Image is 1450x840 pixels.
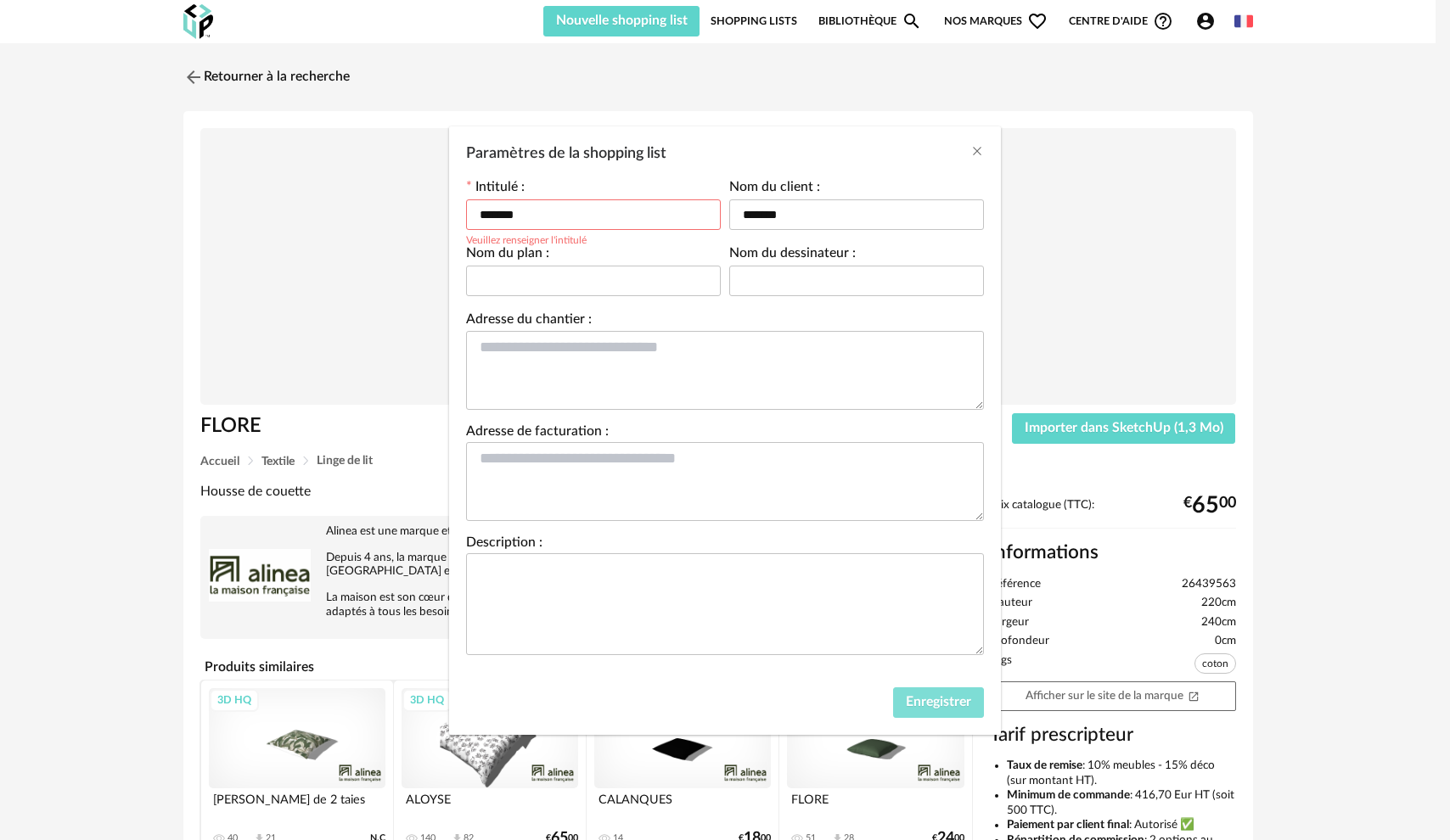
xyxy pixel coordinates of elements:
label: Nom du client : [729,181,820,198]
label: Intitulé : [466,181,525,198]
button: Enregistrer [893,687,984,718]
label: Nom du dessinateur : [729,247,856,264]
label: Adresse du chantier : [466,313,592,330]
label: Adresse de facturation : [466,425,609,442]
label: Nom du plan : [466,247,549,264]
label: Description : [466,536,542,553]
div: Paramètres de la shopping list [449,126,1001,735]
span: Paramètres de la shopping list [466,146,666,161]
button: Close [970,143,984,161]
div: Veuillez renseigner l'intitulé [466,232,587,245]
span: Enregistrer [906,695,971,708]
